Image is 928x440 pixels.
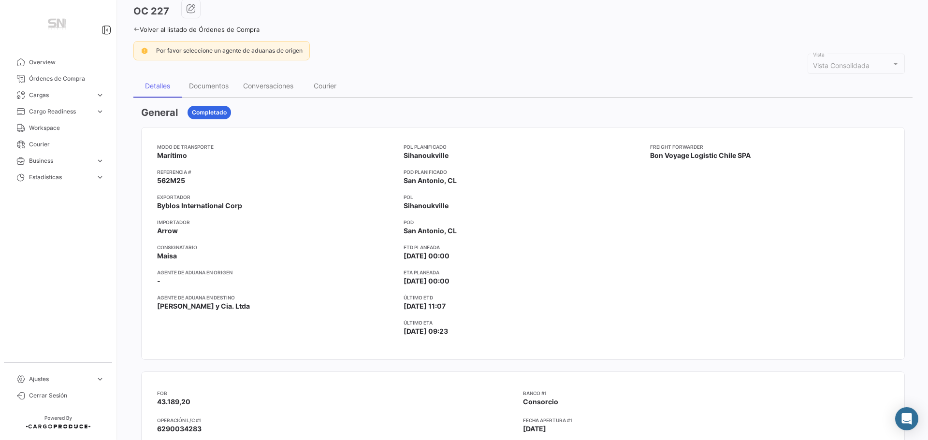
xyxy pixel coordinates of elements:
[141,106,178,119] h3: General
[96,156,104,165] span: expand_more
[404,294,642,301] app-card-info-title: Último ETD
[34,12,82,39] img: Manufactura+Logo.png
[29,91,92,99] span: Cargas
[157,143,396,151] app-card-info-title: Modo de Transporte
[404,193,642,201] app-card-info-title: POL
[523,416,889,424] app-card-info-title: Fecha Apertura #1
[156,47,303,54] span: Por favor seleccione un agente de aduanas de origen
[157,151,187,160] span: Marítimo
[145,82,170,90] div: Detalles
[157,218,396,226] app-card-info-title: Importador
[404,269,642,276] app-card-info-title: ETA planeada
[157,168,396,176] app-card-info-title: Referencia #
[29,375,92,383] span: Ajustes
[96,91,104,99] span: expand_more
[157,193,396,201] app-card-info-title: Exportador
[404,176,457,185] span: San Antonio, CL
[523,397,558,406] span: Consorcio
[523,389,889,397] app-card-info-title: Banco #1
[157,294,396,301] app-card-info-title: Agente de Aduana en Destino
[29,107,92,116] span: Cargo Readiness
[8,120,108,136] a: Workspace
[192,108,227,117] span: Completado
[813,61,870,70] mat-select-trigger: Vista Consolidada
[29,74,104,83] span: Órdenes de Compra
[523,425,546,433] span: [DATE]
[157,226,178,236] span: Arrow
[157,243,396,251] app-card-info-title: Consignatario
[29,156,92,165] span: Business
[29,58,104,67] span: Overview
[157,416,523,424] app-card-info-title: Operación L/C #1
[96,375,104,383] span: expand_more
[404,276,449,286] span: [DATE] 00:00
[157,425,202,433] span: 6290034283
[650,143,889,151] app-card-info-title: Freight Forwarder
[157,276,160,286] span: -
[157,269,396,276] app-card-info-title: Agente de Aduana en Origen
[404,201,449,211] span: Sihanoukville
[404,301,446,311] span: [DATE] 11:07
[133,26,260,33] a: Volver al listado de Órdenes de Compra
[895,407,918,430] div: Abrir Intercom Messenger
[314,82,336,90] div: Courier
[96,107,104,116] span: expand_more
[29,173,92,182] span: Estadísticas
[404,143,642,151] app-card-info-title: POL Planificado
[404,251,449,261] span: [DATE] 00:00
[650,151,751,160] span: Bon Voyage Logistic Chile SPA
[404,226,457,236] span: San Antonio, CL
[8,54,108,71] a: Overview
[189,82,229,90] div: Documentos
[157,397,190,406] span: 43.189,20
[404,168,642,176] app-card-info-title: POD Planificado
[404,326,448,336] span: [DATE] 09:23
[404,319,642,326] app-card-info-title: Último ETA
[404,151,449,160] span: Sihanoukville
[29,124,104,132] span: Workspace
[157,389,523,397] app-card-info-title: FOB
[157,301,250,311] span: [PERSON_NAME] y Cia. Ltda
[96,173,104,182] span: expand_more
[404,218,642,226] app-card-info-title: POD
[243,82,293,90] div: Conversaciones
[29,391,104,400] span: Cerrar Sesión
[157,201,242,211] span: Byblos International Corp
[404,243,642,251] app-card-info-title: ETD planeada
[157,251,177,261] span: Maisa
[8,136,108,153] a: Courier
[157,176,185,185] span: 562M25
[8,71,108,87] a: Órdenes de Compra
[133,4,169,18] h3: OC 227
[29,140,104,149] span: Courier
